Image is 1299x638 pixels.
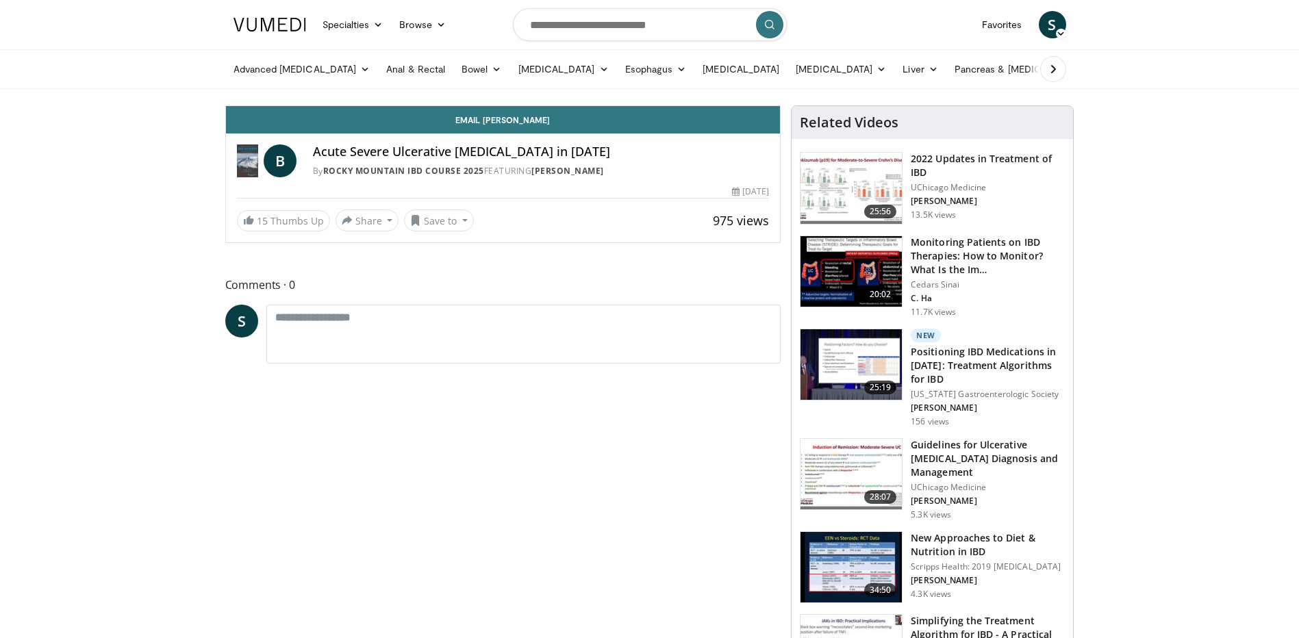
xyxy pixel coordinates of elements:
p: UChicago Medicine [911,182,1065,193]
span: 28:07 [864,490,897,504]
a: S [1039,11,1066,38]
span: Comments 0 [225,276,781,294]
p: UChicago Medicine [911,482,1065,493]
a: Esophagus [617,55,695,83]
button: Save to [404,209,474,231]
p: Scripps Health: 2019 [MEDICAL_DATA] [911,561,1065,572]
a: Liver [894,55,946,83]
a: [PERSON_NAME] [531,165,604,177]
a: B [264,144,297,177]
button: Share [336,209,399,231]
a: Advanced [MEDICAL_DATA] [225,55,379,83]
a: Favorites [974,11,1031,38]
p: 5.3K views [911,509,951,520]
input: Search topics, interventions [513,8,787,41]
a: [MEDICAL_DATA] [510,55,617,83]
a: 25:56 2022 Updates in Treatment of IBD UChicago Medicine [PERSON_NAME] 13.5K views [800,152,1065,225]
a: 25:19 New Positioning IBD Medications in [DATE]: Treatment Algorithms for IBD [US_STATE] Gastroen... [800,329,1065,427]
img: 9393c547-9b5d-4ed4-b79d-9c9e6c9be491.150x105_q85_crop-smart_upscale.jpg [800,153,902,224]
h3: Guidelines for Ulcerative [MEDICAL_DATA] Diagnosis and Management [911,438,1065,479]
a: 20:02 Monitoring Patients on IBD Therapies: How to Monitor? What Is the Im… Cedars Sinai C. Ha 11... [800,235,1065,318]
a: Pancreas & [MEDICAL_DATA] [946,55,1107,83]
a: [MEDICAL_DATA] [694,55,787,83]
a: Specialties [314,11,392,38]
img: 5d508c2b-9173-4279-adad-7510b8cd6d9a.150x105_q85_crop-smart_upscale.jpg [800,439,902,510]
a: Bowel [453,55,509,83]
a: [MEDICAL_DATA] [787,55,894,83]
p: [US_STATE] Gastroenterologic Society [911,389,1065,400]
span: 25:56 [864,205,897,218]
span: 15 [257,214,268,227]
a: 15 Thumbs Up [237,210,330,231]
p: New [911,329,941,342]
h3: Monitoring Patients on IBD Therapies: How to Monitor? What Is the Im… [911,235,1065,277]
h3: Positioning IBD Medications in [DATE]: Treatment Algorithms for IBD [911,345,1065,386]
a: 28:07 Guidelines for Ulcerative [MEDICAL_DATA] Diagnosis and Management UChicago Medicine [PERSON... [800,438,1065,520]
img: 0d1747ae-4eac-4456-b2f5-cd164c21000b.150x105_q85_crop-smart_upscale.jpg [800,532,902,603]
h3: New Approaches to Diet & Nutrition in IBD [911,531,1065,559]
img: 9ce3f8e3-680b-420d-aa6b-dcfa94f31065.150x105_q85_crop-smart_upscale.jpg [800,329,902,400]
a: Anal & Rectal [378,55,453,83]
h4: Acute Severe Ulcerative [MEDICAL_DATA] in [DATE] [313,144,769,159]
span: 20:02 [864,288,897,301]
img: VuMedi Logo [234,18,306,31]
h4: Related Videos [800,114,898,131]
p: [PERSON_NAME] [911,496,1065,507]
a: Browse [391,11,454,38]
p: C. Ha [911,293,1065,304]
div: By FEATURING [313,165,769,177]
div: [DATE] [732,186,769,198]
span: 975 views [713,212,769,229]
p: [PERSON_NAME] [911,575,1065,586]
a: Email [PERSON_NAME] [226,106,781,133]
a: 34:50 New Approaches to Diet & Nutrition in IBD Scripps Health: 2019 [MEDICAL_DATA] [PERSON_NAME]... [800,531,1065,604]
img: Rocky Mountain IBD Course 2025 [237,144,258,177]
p: 11.7K views [911,307,956,318]
h3: 2022 Updates in Treatment of IBD [911,152,1065,179]
p: [PERSON_NAME] [911,196,1065,207]
p: 13.5K views [911,209,956,220]
span: 34:50 [864,583,897,597]
p: [PERSON_NAME] [911,403,1065,413]
span: 25:19 [864,381,897,394]
a: S [225,305,258,337]
p: 4.3K views [911,589,951,600]
img: 609225da-72ea-422a-b68c-0f05c1f2df47.150x105_q85_crop-smart_upscale.jpg [800,236,902,307]
a: Rocky Mountain IBD Course 2025 [323,165,484,177]
p: 156 views [911,416,949,427]
p: Cedars Sinai [911,279,1065,290]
